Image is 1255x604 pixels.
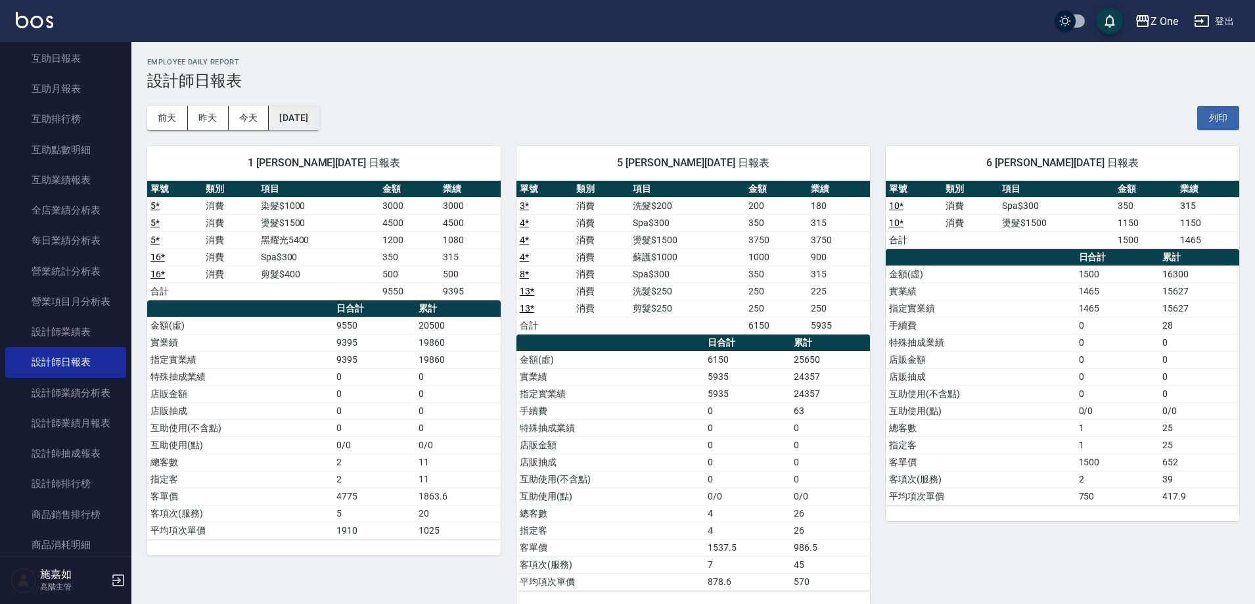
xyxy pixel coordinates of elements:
td: 0 [1159,351,1239,368]
th: 日合計 [333,300,415,317]
td: 0 [415,419,501,436]
td: 洗髮$250 [629,283,745,300]
td: 燙髮$1500 [629,231,745,248]
td: 5935 [704,368,790,385]
td: 1500 [1114,231,1177,248]
td: 0/0 [333,436,415,453]
td: 店販金額 [886,351,1076,368]
button: 列印 [1197,106,1239,130]
td: Spa$300 [629,214,745,231]
td: 洗髮$200 [629,197,745,214]
td: 0 [415,368,501,385]
td: 消費 [573,266,629,283]
td: 350 [379,248,440,266]
td: 5935 [808,317,870,334]
td: 0 [790,471,870,488]
td: 750 [1076,488,1159,505]
td: 客單價 [147,488,333,505]
td: 0 [1159,385,1239,402]
td: 0 [790,419,870,436]
td: 1025 [415,522,501,539]
a: 設計師業績分析表 [5,378,126,408]
td: 手續費 [516,402,704,419]
td: 1465 [1076,283,1159,300]
td: 2 [333,453,415,471]
td: 315 [808,214,870,231]
td: 250 [745,300,808,317]
td: 15627 [1159,300,1239,317]
th: 類別 [942,181,999,198]
td: 店販金額 [147,385,333,402]
td: 2 [333,471,415,488]
td: 5935 [704,385,790,402]
td: 客項次(服務) [516,556,704,573]
td: 1200 [379,231,440,248]
td: 417.9 [1159,488,1239,505]
td: 店販抽成 [147,402,333,419]
td: 350 [1114,197,1177,214]
th: 單號 [886,181,942,198]
table: a dense table [886,249,1239,505]
td: 1000 [745,248,808,266]
td: 25 [1159,436,1239,453]
td: 1465 [1177,231,1239,248]
td: 1080 [440,231,501,248]
td: 250 [745,283,808,300]
span: 5 [PERSON_NAME][DATE] 日報表 [532,156,854,170]
td: 0/0 [1159,402,1239,419]
td: 3000 [379,197,440,214]
img: Person [11,567,37,593]
td: 570 [790,573,870,590]
td: 平均項次單價 [147,522,333,539]
td: 0 [790,453,870,471]
td: 指定實業績 [886,300,1076,317]
td: 6150 [704,351,790,368]
td: 986.5 [790,539,870,556]
td: 0/0 [790,488,870,505]
td: 0 [1076,368,1159,385]
button: 昨天 [188,106,229,130]
a: 互助點數明細 [5,135,126,165]
td: 9395 [333,351,415,368]
table: a dense table [147,300,501,540]
button: save [1097,8,1123,34]
button: [DATE] [269,106,319,130]
td: 16300 [1159,266,1239,283]
td: 28 [1159,317,1239,334]
td: 指定客 [147,471,333,488]
th: 項目 [629,181,745,198]
td: 1 [1076,419,1159,436]
th: 單號 [147,181,202,198]
button: 登出 [1189,9,1239,34]
td: 消費 [202,231,258,248]
th: 業績 [1177,181,1239,198]
td: 1500 [1076,453,1159,471]
th: 金額 [745,181,808,198]
td: 合計 [516,317,573,334]
td: 金額(虛) [886,266,1076,283]
td: 特殊抽成業績 [516,419,704,436]
td: 7 [704,556,790,573]
td: 消費 [942,214,999,231]
td: 剪髮$250 [629,300,745,317]
td: 平均項次單價 [886,488,1076,505]
td: 店販抽成 [516,453,704,471]
table: a dense table [516,335,870,591]
td: 消費 [202,266,258,283]
td: 蘇護$1000 [629,248,745,266]
td: 9550 [333,317,415,334]
button: 今天 [229,106,269,130]
th: 類別 [573,181,629,198]
td: 315 [1177,197,1239,214]
td: 350 [745,266,808,283]
td: 4 [704,522,790,539]
td: 24357 [790,368,870,385]
td: 6150 [745,317,808,334]
td: 20 [415,505,501,522]
td: 互助使用(點) [886,402,1076,419]
a: 設計師業績表 [5,317,126,347]
td: 客單價 [516,539,704,556]
td: 0 [333,368,415,385]
td: 315 [808,266,870,283]
h5: 施嘉如 [40,568,107,581]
